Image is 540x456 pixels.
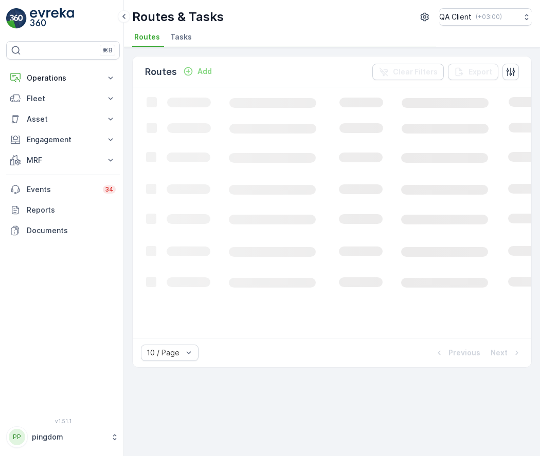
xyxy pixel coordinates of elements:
[6,88,120,109] button: Fleet
[6,426,120,448] button: PPpingdom
[439,8,532,26] button: QA Client(+03:00)
[433,347,481,359] button: Previous
[32,432,105,442] p: pingdom
[476,13,502,21] p: ( +03:00 )
[6,129,120,150] button: Engagement
[6,68,120,88] button: Operations
[490,347,523,359] button: Next
[372,64,444,80] button: Clear Filters
[132,9,224,25] p: Routes & Tasks
[170,32,192,42] span: Tasks
[27,73,99,83] p: Operations
[102,46,113,54] p: ⌘B
[179,65,216,78] button: Add
[105,185,114,194] p: 34
[6,418,120,424] span: v 1.51.1
[469,67,492,77] p: Export
[6,220,120,241] a: Documents
[145,65,177,79] p: Routes
[6,179,120,200] a: Events34
[197,66,212,77] p: Add
[448,348,480,358] p: Previous
[134,32,160,42] span: Routes
[6,150,120,170] button: MRF
[27,205,116,215] p: Reports
[27,135,99,145] p: Engagement
[448,64,498,80] button: Export
[439,12,472,22] p: QA Client
[27,155,99,165] p: MRF
[9,429,25,445] div: PP
[30,8,74,29] img: logo_light-DOdMpM7g.png
[6,8,27,29] img: logo
[6,109,120,129] button: Asset
[491,348,508,358] p: Next
[27,114,99,124] p: Asset
[27,184,97,195] p: Events
[27,225,116,236] p: Documents
[27,93,99,104] p: Fleet
[393,67,438,77] p: Clear Filters
[6,200,120,220] a: Reports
